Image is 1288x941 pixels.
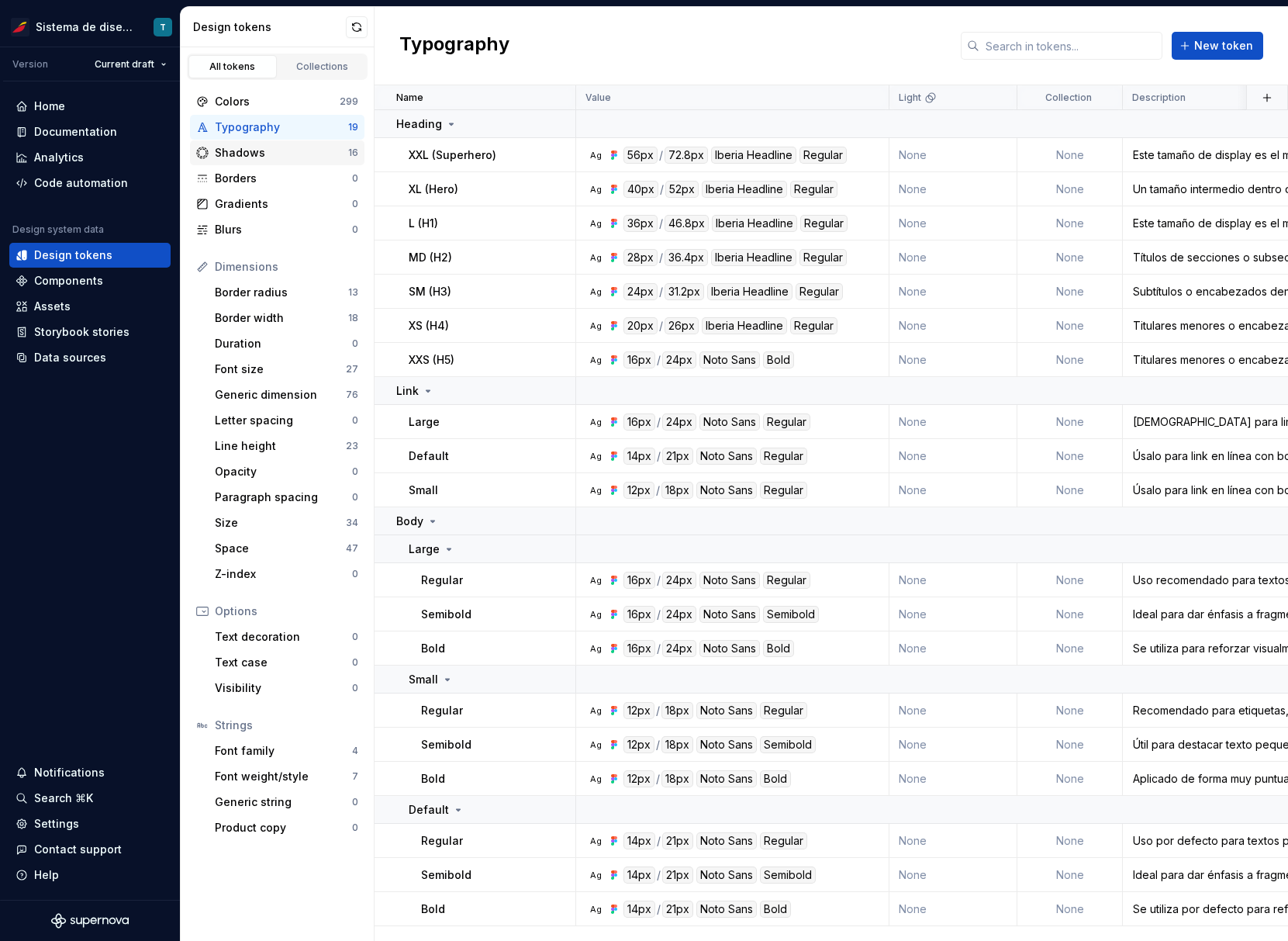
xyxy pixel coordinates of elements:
div: Ag [589,704,602,717]
td: None [889,275,1017,309]
div: 56px [623,147,658,164]
button: Contact support [9,837,171,862]
div: Text case [215,655,352,670]
div: Ag [589,642,602,655]
td: None [1017,473,1123,507]
p: Small [409,672,438,687]
div: Regular [800,215,848,232]
div: Ag [589,149,602,161]
div: 0 [352,656,358,669]
div: 36.4px [665,249,708,266]
div: 16px [623,572,655,589]
div: / [657,606,661,623]
div: Design tokens [34,247,112,263]
p: Semibold [421,737,471,752]
div: 34 [346,517,358,529]
div: Border width [215,310,348,326]
td: None [889,240,1017,275]
div: Noto Sans [696,482,757,499]
div: Regular [796,283,843,300]
a: Assets [9,294,171,319]
div: / [656,736,660,753]
div: Borders [215,171,352,186]
td: None [889,473,1017,507]
div: Product copy [215,820,352,835]
div: Semibold [760,736,816,753]
div: / [657,448,661,465]
a: Font family4 [209,739,364,763]
td: None [1017,563,1123,597]
div: Iberia Headline [711,147,796,164]
div: Noto Sans [699,351,760,368]
a: Size34 [209,510,364,535]
div: 52px [665,181,699,198]
td: None [889,343,1017,377]
a: Space47 [209,536,364,561]
div: / [657,572,661,589]
div: T [160,21,166,33]
div: Iberia Headline [711,249,796,266]
a: Settings [9,811,171,836]
a: Generic dimension76 [209,382,364,407]
p: Description [1132,92,1186,104]
div: 27 [346,363,358,375]
div: Noto Sans [696,702,757,719]
p: Semibold [421,607,471,622]
div: 16px [623,351,655,368]
div: / [656,702,660,719]
div: Shadows [215,145,348,161]
div: Letter spacing [215,413,352,428]
div: Duration [215,336,352,351]
td: None [1017,240,1123,275]
p: XS (H4) [409,318,449,334]
div: / [659,317,663,334]
div: Gradients [215,196,352,212]
td: None [889,824,1017,858]
div: Regular [790,317,837,334]
p: XXL (Superhero) [409,147,496,163]
div: Assets [34,299,71,314]
div: Z-index [215,566,352,582]
div: 0 [352,337,358,350]
div: Ag [589,835,602,847]
div: Ag [589,251,602,264]
div: 21px [662,448,693,465]
div: Font size [215,362,346,377]
div: Space [215,541,346,556]
div: Noto Sans [696,736,757,753]
div: Noto Sans [699,606,760,623]
div: Ag [589,320,602,332]
div: Regular [799,147,847,164]
div: Noto Sans [696,448,757,465]
div: / [660,181,664,198]
p: XXS (H5) [409,352,454,368]
td: None [889,405,1017,439]
div: 0 [352,631,358,643]
p: Small [409,483,438,498]
a: Paragraph spacing0 [209,485,364,510]
div: 24px [662,572,696,589]
div: 16px [623,606,655,623]
span: New token [1194,38,1253,54]
div: Ag [589,217,602,230]
a: Design tokens [9,243,171,268]
td: None [1017,694,1123,728]
div: Regular [760,448,807,465]
div: 0 [352,414,358,427]
p: Link [396,383,419,399]
p: Heading [396,116,442,132]
div: Font family [215,743,352,759]
div: Ag [589,450,602,462]
a: Generic string0 [209,790,364,815]
div: 16 [348,147,358,159]
div: 16px [623,640,655,657]
p: Collection [1045,92,1092,104]
p: SM (H3) [409,284,451,299]
div: 14px [623,448,655,465]
div: Documentation [34,124,117,140]
td: None [1017,138,1123,172]
div: Ag [589,903,602,915]
button: New token [1172,32,1263,60]
a: Opacity0 [209,459,364,484]
a: Font weight/style7 [209,764,364,789]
